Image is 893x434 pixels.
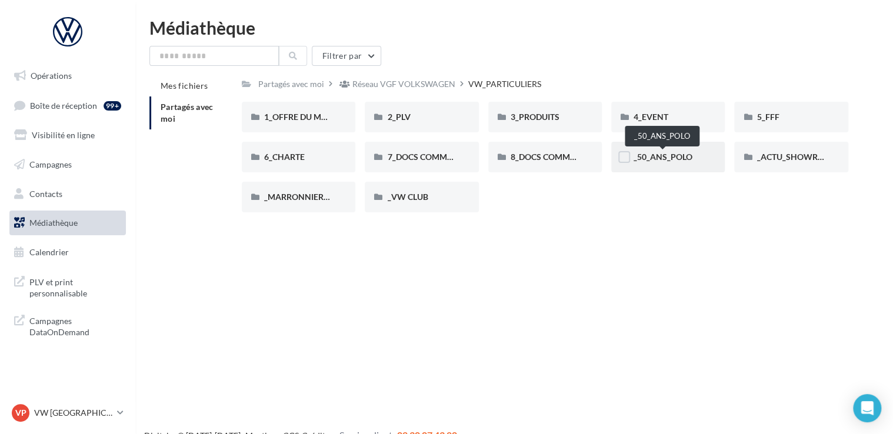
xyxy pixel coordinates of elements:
span: _VW CLUB [387,192,428,202]
a: Opérations [7,64,128,88]
a: Visibilité en ligne [7,123,128,148]
span: 5_FFF [757,112,779,122]
span: Boîte de réception [30,100,97,110]
span: PLV et print personnalisable [29,274,121,299]
a: Calendrier [7,240,128,265]
span: _50_ANS_POLO [634,152,692,162]
span: Campagnes DataOnDemand [29,313,121,338]
a: Médiathèque [7,211,128,235]
span: Visibilité en ligne [32,130,95,140]
span: Médiathèque [29,218,78,228]
div: VW_PARTICULIERS [468,78,541,90]
a: Contacts [7,182,128,206]
div: Open Intercom Messenger [853,394,881,422]
span: 4_EVENT [634,112,668,122]
span: 3_PRODUITS [511,112,559,122]
span: Partagés avec moi [161,102,214,123]
div: Partagés avec moi [258,78,324,90]
a: Campagnes DataOnDemand [7,308,128,343]
span: Mes fichiers [161,81,208,91]
a: Campagnes [7,152,128,177]
div: _50_ANS_POLO [625,126,699,146]
a: Boîte de réception99+ [7,93,128,118]
div: 99+ [104,101,121,111]
span: Opérations [31,71,72,81]
a: VP VW [GEOGRAPHIC_DATA] 13 [9,402,126,424]
span: 1_OFFRE DU MOIS [264,112,335,122]
span: VP [15,407,26,419]
span: 2_PLV [387,112,410,122]
span: Contacts [29,188,62,198]
span: 6_CHARTE [264,152,305,162]
p: VW [GEOGRAPHIC_DATA] 13 [34,407,112,419]
span: 8_DOCS COMMUNICATION [511,152,615,162]
button: Filtrer par [312,46,381,66]
span: Calendrier [29,247,69,257]
span: Campagnes [29,159,72,169]
div: Réseau VGF VOLKSWAGEN [352,78,455,90]
div: Médiathèque [149,19,879,36]
span: 7_DOCS COMMERCIAUX [387,152,482,162]
span: _MARRONNIERS_25 [264,192,341,202]
span: _ACTU_SHOWROOM [757,152,838,162]
a: PLV et print personnalisable [7,269,128,304]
